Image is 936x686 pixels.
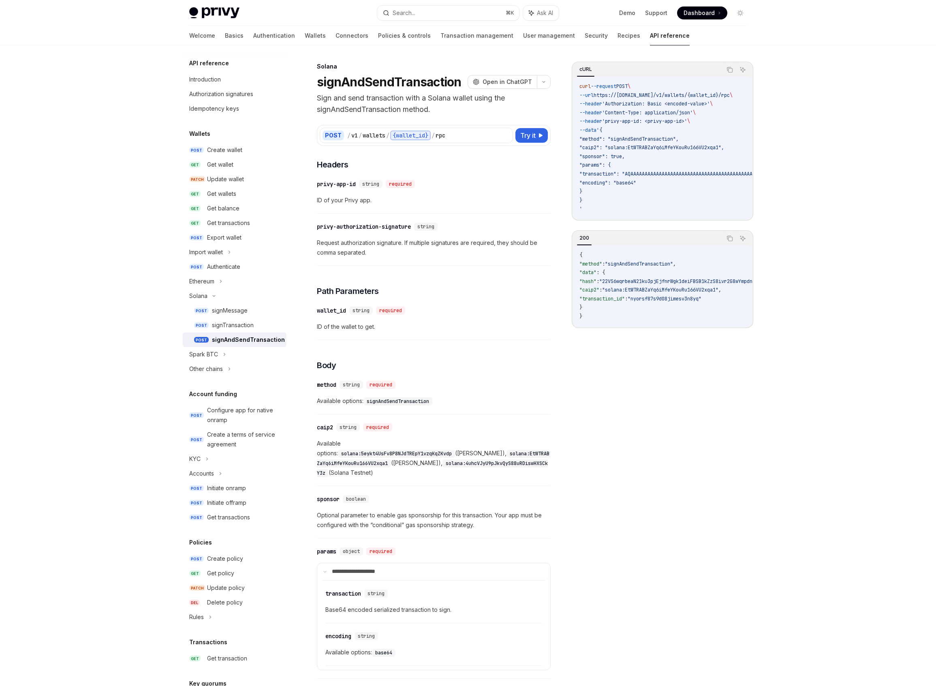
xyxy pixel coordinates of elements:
div: signTransaction [212,320,254,330]
div: required [366,381,395,389]
code: solana:5eykt4UsFv8P8NJdTREpY1vzqKqZKvdp [338,450,455,458]
span: , [718,287,721,293]
div: POST [323,131,344,140]
a: GETGet balance [183,201,286,216]
a: POSTAuthenticate [183,259,286,274]
div: v1 [351,131,358,139]
a: Basics [225,26,244,45]
div: Export wallet [207,233,241,242]
span: \ [687,118,690,124]
div: cURL [577,64,594,74]
span: ⌘ K [506,10,514,16]
span: "params": { [579,162,611,168]
code: signAndSendTransaction [363,397,432,405]
span: Headers [317,159,348,170]
span: : [596,278,599,285]
a: POSTInitiate onramp [183,481,286,495]
span: Path Parameters [317,285,379,297]
div: Get wallets [207,189,236,199]
span: string [362,181,379,187]
a: POSTExport wallet [183,230,286,245]
div: Create a terms of service agreement [207,430,282,449]
span: GET [189,191,201,197]
span: '{ [596,127,602,133]
div: required [386,180,415,188]
div: wallet_id [317,307,346,315]
div: / [359,131,362,139]
a: POSTsignTransaction [183,318,286,332]
h5: API reference [189,58,229,68]
span: "transaction_id" [579,296,625,302]
span: 'Authorization: Basic <encoded-value>' [602,101,710,107]
button: Open in ChatGPT [468,75,537,89]
span: --request [591,83,616,90]
div: Accounts [189,469,214,478]
span: POST [189,556,204,562]
div: / [432,131,435,139]
a: PATCHUpdate policy [183,581,286,595]
span: \ [693,109,696,116]
div: Create policy [207,554,243,564]
div: required [363,423,392,431]
span: "hash" [579,278,596,285]
div: Get transactions [207,218,250,228]
h5: Wallets [189,129,210,139]
div: Rules [189,612,204,622]
span: PATCH [189,585,205,591]
span: GET [189,220,201,226]
div: Get wallet [207,160,233,169]
span: Available options: ([PERSON_NAME]), ([PERSON_NAME]), (Solana Testnet) [317,439,551,478]
h5: Transactions [189,637,227,647]
a: POSTsignAndSendTransaction [183,332,286,347]
div: Idempotency keys [189,104,239,114]
span: POST [194,308,209,314]
span: "solana:EtWTRABZaYq6iMfeYKouRu166VU2xqa1" [602,287,718,293]
span: "signAndSendTransaction" [605,261,673,267]
div: rpc [436,131,445,139]
p: Sign and send transaction with a Solana wallet using the signAndSendTransaction method. [317,92,551,115]
div: wallets [363,131,385,139]
a: Introduction [183,72,286,87]
span: object [343,548,360,555]
span: --header [579,118,602,124]
span: } [579,304,582,311]
span: "22VS6wqrbeaN21ku3pjEjfnrWgk1deiFBSB1kZzS8ivr2G8wYmpdnV3W7oxpjFPGkt5bhvZvK1QBzuCfUPUYYFQq" [599,278,855,285]
span: Try it [520,131,536,140]
span: "method": "signAndSendTransaction", [579,136,679,142]
div: sponsor [317,495,340,503]
img: light logo [189,7,239,19]
span: string [340,424,357,431]
a: GETGet wallets [183,187,286,201]
span: \ [628,83,630,90]
div: Other chains [189,364,223,374]
div: method [317,381,336,389]
span: { [579,252,582,258]
span: ' [579,206,582,212]
span: curl [579,83,591,90]
code: base64 [372,649,395,657]
div: Solana [189,291,207,301]
div: signMessage [212,306,248,315]
span: Optional parameter to enable gas sponsorship for this transaction. Your app must be configured wi... [317,510,551,530]
span: : { [596,269,605,276]
span: "caip2": "solana:EtWTRABZaYq6iMfeYKouRu166VU2xqa1", [579,144,724,151]
button: Copy the contents from the code block [724,64,735,75]
span: } [579,197,582,204]
a: Connectors [336,26,368,45]
span: POST [616,83,628,90]
button: Search...⌘K [377,6,519,20]
a: POSTInitiate offramp [183,495,286,510]
div: required [376,307,405,315]
button: Ask AI [737,64,748,75]
a: GETGet policy [183,566,286,581]
span: string [368,590,385,597]
div: Authorization signatures [189,89,253,99]
span: Ask AI [537,9,553,17]
div: Search... [393,8,415,18]
span: } [579,313,582,319]
span: GET [189,162,201,168]
span: Request authorization signature. If multiple signatures are required, they should be comma separa... [317,238,551,257]
div: caip2 [317,423,333,431]
span: POST [194,322,209,328]
div: KYC [189,454,201,464]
